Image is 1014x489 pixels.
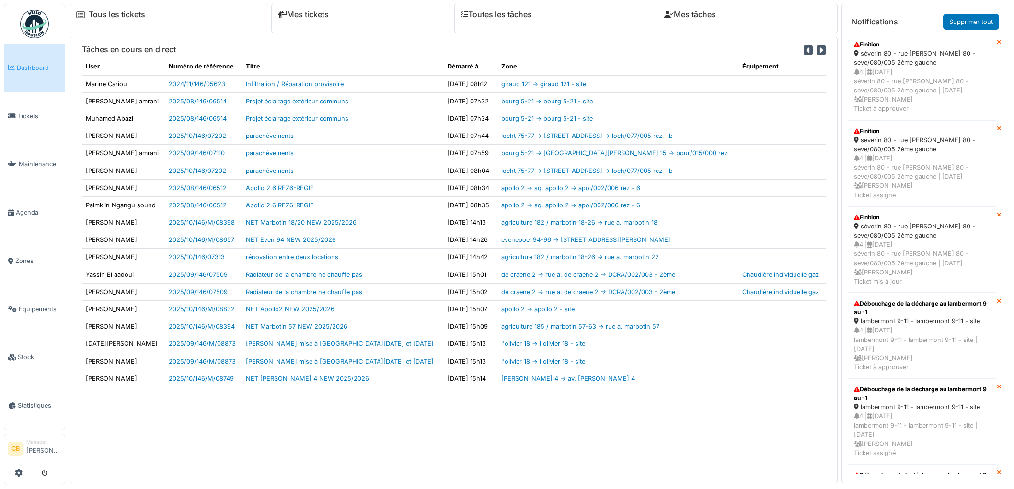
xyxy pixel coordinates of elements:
[444,301,497,318] td: [DATE] 15h07
[8,438,61,461] a: CB Manager[PERSON_NAME]
[246,340,434,347] a: [PERSON_NAME] mise à [GEOGRAPHIC_DATA][DATE] et [DATE]
[444,231,497,249] td: [DATE] 14h26
[277,10,329,19] a: Mes tickets
[444,283,497,300] td: [DATE] 15h02
[20,10,49,38] img: Badge_color-CXgf-gQk.svg
[82,318,165,335] td: [PERSON_NAME]
[82,301,165,318] td: [PERSON_NAME]
[848,206,997,293] a: Finition séverin 80 - rue [PERSON_NAME] 80 - seve/080/005 2ème gauche 4 |[DATE]séverin 80 - rue [...
[82,231,165,249] td: [PERSON_NAME]
[501,358,585,365] a: l'olivier 18 -> l'olivier 18 - site
[19,159,61,169] span: Maintenance
[501,149,727,157] a: bourg 5-21 -> [GEOGRAPHIC_DATA][PERSON_NAME] 15 -> bour/015/000 rez
[854,213,991,222] div: Finition
[501,167,673,174] a: locht 75-77 -> [STREET_ADDRESS] -> loch/077/005 rez - b
[4,140,65,189] a: Maintenance
[82,196,165,214] td: Paimklin Ngangu sound
[854,136,991,154] div: séverin 80 - rue [PERSON_NAME] 80 - seve/080/005 2ème gauche
[444,249,497,266] td: [DATE] 14h42
[246,149,294,157] a: parachèvements
[444,266,497,283] td: [DATE] 15h01
[444,92,497,110] td: [DATE] 07h32
[82,370,165,387] td: [PERSON_NAME]
[246,132,294,139] a: parachèvements
[169,288,228,296] a: 2025/09/146/07509
[169,375,234,382] a: 2025/10/146/M/08749
[4,44,65,92] a: Dashboard
[848,120,997,206] a: Finition séverin 80 - rue [PERSON_NAME] 80 - seve/080/005 2ème gauche 4 |[DATE]séverin 80 - rue [...
[169,306,235,313] a: 2025/10/146/M/08832
[444,370,497,387] td: [DATE] 15h14
[165,58,242,75] th: Numéro de référence
[169,80,225,88] a: 2024/11/146/05623
[89,10,145,19] a: Tous les tickets
[854,222,991,240] div: séverin 80 - rue [PERSON_NAME] 80 - seve/080/005 2ème gauche
[854,40,991,49] div: Finition
[501,271,675,278] a: de craene 2 -> rue a. de craene 2 -> DCRA/002/003 - 2ème
[246,358,434,365] a: [PERSON_NAME] mise à [GEOGRAPHIC_DATA][DATE] et [DATE]
[169,236,234,243] a: 2025/10/146/M/08657
[246,80,344,88] a: Infiltration / Réparation provisoire
[444,179,497,196] td: [DATE] 08h34
[4,285,65,333] a: Équipements
[444,353,497,370] td: [DATE] 15h13
[169,271,228,278] a: 2025/09/146/07509
[169,340,236,347] a: 2025/09/146/M/08873
[854,385,991,402] div: Débouchage de la décharge au lambermont 9 au -1
[4,333,65,382] a: Stock
[501,323,659,330] a: agriculture 185 / marbotin 57-63 -> rue a. marbotin 57
[501,236,670,243] a: evenepoel 94-96 -> [STREET_ADDRESS][PERSON_NAME]
[854,317,991,326] div: lambermont 9-11 - lambermont 9-11 - site
[246,98,348,105] a: Projet éclairage extérieur communs
[854,326,991,372] div: 4 | [DATE] lambermont 9-11 - lambermont 9-11 - site | [DATE] [PERSON_NAME] Ticket à approuver
[246,271,362,278] a: Radiateur de la chambre ne chauffe pas
[246,253,338,261] a: rénovation entre deux locations
[246,202,314,209] a: Apollo 2.6 REZ6-REGIE
[501,219,657,226] a: agriculture 182 / marbotin 18-26 -> rue a. marbotin 18
[19,305,61,314] span: Équipements
[18,353,61,362] span: Stock
[246,236,336,243] a: NET Even 94 NEW 2025/2026
[497,58,739,75] th: Zone
[169,115,227,122] a: 2025/08/146/06514
[444,58,497,75] th: Démarré à
[444,214,497,231] td: [DATE] 14h13
[501,253,659,261] a: agriculture 182 / marbotin 18-26 -> rue a. marbotin 22
[501,202,640,209] a: apollo 2 -> sq. apollo 2 -> apol/002/006 rez - 6
[444,318,497,335] td: [DATE] 15h09
[246,219,357,226] a: NET Marbotin 18/20 NEW 2025/2026
[242,58,444,75] th: Titre
[854,471,991,488] div: Débouchage de la décharge au lambermont 9 au -1
[169,149,225,157] a: 2025/09/146/07110
[444,145,497,162] td: [DATE] 07h59
[169,132,226,139] a: 2025/10/146/07202
[444,335,497,353] td: [DATE] 15h13
[4,237,65,285] a: Zones
[82,75,165,92] td: Marine Cariou
[26,438,61,445] div: Manager
[854,154,991,200] div: 4 | [DATE] séverin 80 - rue [PERSON_NAME] 80 - seve/080/005 2ème gauche | [DATE] [PERSON_NAME] Ti...
[15,256,61,265] span: Zones
[738,58,826,75] th: Équipement
[26,438,61,459] li: [PERSON_NAME]
[501,288,675,296] a: de craene 2 -> rue a. de craene 2 -> DCRA/002/003 - 2ème
[742,288,819,296] a: Chaudière individuelle gaz
[444,127,497,145] td: [DATE] 07h44
[501,115,593,122] a: bourg 5-21 -> bourg 5-21 - site
[169,184,227,192] a: 2025/08/146/06512
[246,323,347,330] a: NET Marbotin 57 NEW 2025/2026
[82,283,165,300] td: [PERSON_NAME]
[4,92,65,140] a: Tickets
[169,219,235,226] a: 2025/10/146/M/08398
[461,10,532,19] a: Toutes les tâches
[82,162,165,179] td: [PERSON_NAME]
[444,196,497,214] td: [DATE] 08h35
[854,127,991,136] div: Finition
[169,358,236,365] a: 2025/09/146/M/08873
[246,115,348,122] a: Projet éclairage extérieur communs
[854,240,991,286] div: 4 | [DATE] séverin 80 - rue [PERSON_NAME] 80 - seve/080/005 2ème gauche | [DATE] [PERSON_NAME] Ti...
[18,112,61,121] span: Tickets
[169,323,235,330] a: 2025/10/146/M/08394
[742,271,819,278] a: Chaudière individuelle gaz
[246,375,369,382] a: NET [PERSON_NAME] 4 NEW 2025/2026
